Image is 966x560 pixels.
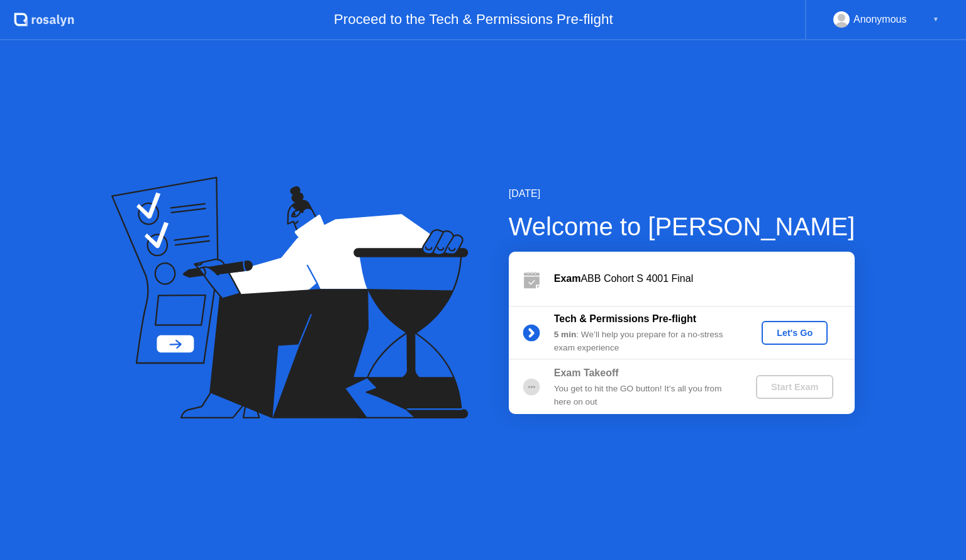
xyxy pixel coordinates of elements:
div: : We’ll help you prepare for a no-stress exam experience [554,328,735,354]
div: You get to hit the GO button! It’s all you from here on out [554,383,735,408]
div: ABB Cohort S 4001 Final [554,271,855,286]
div: Start Exam [761,382,828,392]
b: Exam [554,273,581,284]
b: Exam Takeoff [554,367,619,378]
b: 5 min [554,330,577,339]
div: Anonymous [853,11,907,28]
button: Let's Go [762,321,828,345]
div: [DATE] [509,186,855,201]
button: Start Exam [756,375,833,399]
div: Let's Go [767,328,823,338]
div: Welcome to [PERSON_NAME] [509,208,855,245]
b: Tech & Permissions Pre-flight [554,313,696,324]
div: ▼ [933,11,939,28]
